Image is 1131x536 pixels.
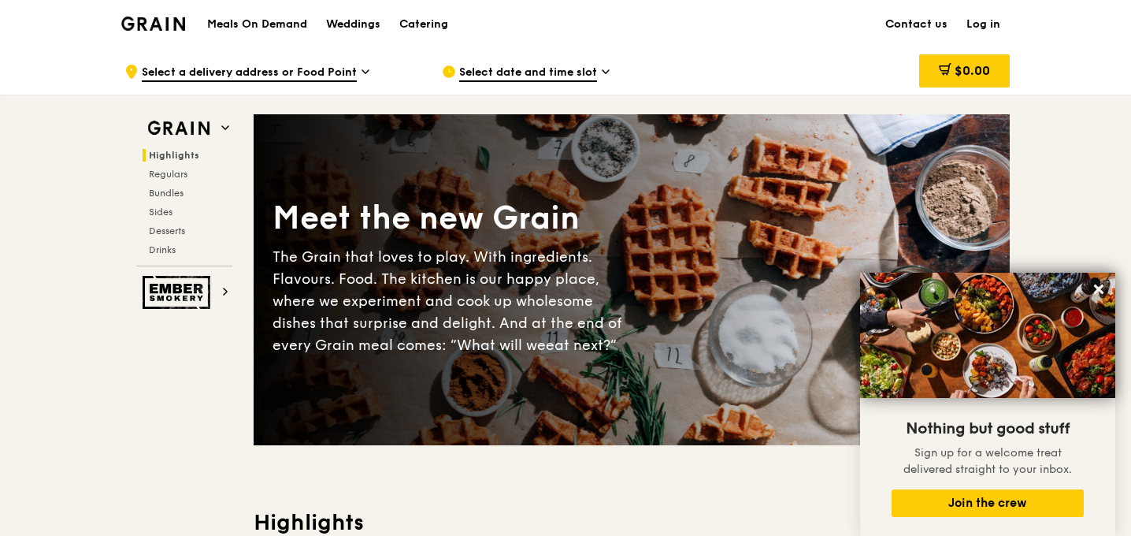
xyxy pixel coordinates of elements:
[143,276,215,309] img: Ember Smokery web logo
[1086,277,1111,302] button: Close
[149,207,172,218] span: Sides
[143,114,215,143] img: Grain web logo
[142,65,357,82] span: Select a delivery address or Food Point
[892,489,1084,517] button: Join the crew
[317,1,390,48] a: Weddings
[149,225,185,236] span: Desserts
[149,244,176,255] span: Drinks
[860,273,1115,398] img: DSC07876-Edit02-Large.jpeg
[273,246,632,356] div: The Grain that loves to play. With ingredients. Flavours. Food. The kitchen is our happy place, w...
[273,197,632,240] div: Meet the new Grain
[149,169,187,180] span: Regulars
[149,188,184,199] span: Bundles
[149,150,199,161] span: Highlights
[390,1,458,48] a: Catering
[906,419,1070,438] span: Nothing but good stuff
[546,337,617,354] span: eat next?”
[957,1,1010,48] a: Log in
[903,446,1072,476] span: Sign up for a welcome treat delivered straight to your inbox.
[399,1,448,48] div: Catering
[326,1,380,48] div: Weddings
[207,17,307,32] h1: Meals On Demand
[955,63,990,78] span: $0.00
[876,1,957,48] a: Contact us
[459,65,597,82] span: Select date and time slot
[121,17,185,31] img: Grain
